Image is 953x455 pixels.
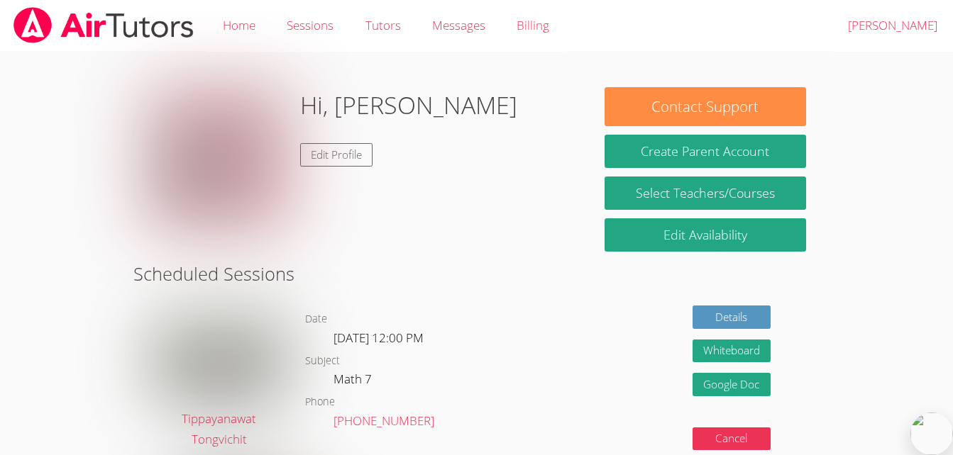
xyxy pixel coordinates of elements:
[155,317,284,450] a: Tippayanawat Tongvichit
[305,393,335,411] dt: Phone
[334,412,434,429] a: [PHONE_NUMBER]
[693,339,771,363] button: Whiteboard
[432,17,485,33] span: Messages
[693,427,771,451] button: Cancel
[305,310,327,328] dt: Date
[300,143,373,167] a: Edit Profile
[605,87,806,126] button: Contact Support
[334,369,375,393] dd: Math 7
[910,412,953,455] img: bubble.svg
[605,135,806,168] button: Create Parent Account
[693,373,771,396] a: Google Doc
[300,87,517,123] h1: Hi, [PERSON_NAME]
[155,317,284,403] img: IMG_0561.jpeg
[605,176,806,210] a: Select Teachers/Courses
[334,330,424,346] span: [DATE] 12:00 PM
[147,87,289,229] img: Tracy%20Charter%20%20Logo.png
[305,352,340,370] dt: Subject
[133,260,820,287] h2: Scheduled Sessions
[693,305,771,329] a: Details
[605,218,806,252] a: Edit Availability
[12,7,195,43] img: airtutors_banner-c4298cdbf04f3fff15de1276eac7730deb9818008684d7c2e4769d2f7ddbe033.png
